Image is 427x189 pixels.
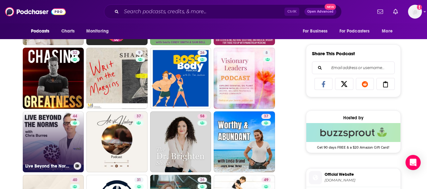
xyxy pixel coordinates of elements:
span: Logged in as angelabellBL2024 [408,5,422,19]
a: Share on Reddit [356,78,374,90]
a: 44Live Beyond the Norms [23,111,84,173]
a: Share on Facebook [314,78,333,90]
span: 9 [138,50,140,56]
a: 37 [86,111,148,173]
button: Open AdvancedNew [304,8,336,15]
span: Get 90 days FREE & a $20 Amazon Gift Card! [306,142,400,150]
a: 32 [70,50,80,55]
span: 44 [73,113,77,120]
a: 8 [263,50,270,55]
a: 9 [136,50,143,55]
h3: Share This Podcast [312,50,355,56]
button: open menu [335,25,379,37]
a: Show notifications dropdown [375,6,386,17]
a: 37 [134,114,143,119]
button: open menu [82,25,117,37]
button: open menu [27,25,58,37]
button: Show profile menu [408,5,422,19]
span: 31 [137,177,141,183]
span: 26 [200,177,204,183]
h3: Live Beyond the Norms [25,163,71,169]
span: 26 [200,50,204,56]
a: 37 [261,114,271,119]
a: 8 [214,48,275,109]
button: open menu [298,25,336,37]
span: 40 [73,177,77,183]
span: 58 [200,113,204,120]
span: 37 [264,113,268,120]
span: radicalhealthrebel.com [325,178,398,183]
a: 32 [23,48,84,109]
a: 58 [198,114,207,119]
a: 49 [261,177,271,182]
a: 26 [198,177,207,182]
img: Podchaser - Follow, Share and Rate Podcasts [5,6,66,18]
a: Show notifications dropdown [391,6,400,17]
a: 58 [150,111,211,173]
span: Monitoring [86,27,109,36]
span: Podcasts [31,27,50,36]
span: New [325,4,336,10]
span: Ctrl K [284,8,299,16]
a: 44 [70,114,80,119]
span: 37 [137,113,141,120]
span: For Business [303,27,328,36]
svg: Add a profile image [417,5,422,10]
a: 26 [150,48,211,109]
a: Share on X/Twitter [335,78,353,90]
span: For Podcasters [339,27,370,36]
a: 26 [198,50,207,55]
a: Buzzsprout Deal: Get 90 days FREE & a $20 Amazon Gift Card! [306,123,400,149]
img: User Profile [408,5,422,19]
button: open menu [377,25,400,37]
a: Copy Link [376,78,395,90]
a: 37 [214,111,275,173]
span: 32 [73,50,77,56]
span: More [382,27,393,36]
a: 31 [134,177,143,182]
input: Search podcasts, credits, & more... [121,7,284,17]
span: Charts [61,27,75,36]
a: 9 [86,48,148,109]
span: Open Advanced [307,10,333,13]
span: 8 [265,50,268,56]
a: 40 [70,177,80,182]
div: Search followers [312,62,395,74]
div: Open Intercom Messenger [406,155,421,170]
a: Official Website[DOMAIN_NAME] [309,171,398,184]
div: Search podcasts, credits, & more... [104,4,342,19]
input: Email address or username... [317,62,389,74]
a: Charts [57,25,79,37]
img: Buzzsprout Deal: Get 90 days FREE & a $20 Amazon Gift Card! [306,123,400,142]
span: 49 [264,177,268,183]
div: Hosted by [306,115,400,121]
span: Official Website [325,172,398,177]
